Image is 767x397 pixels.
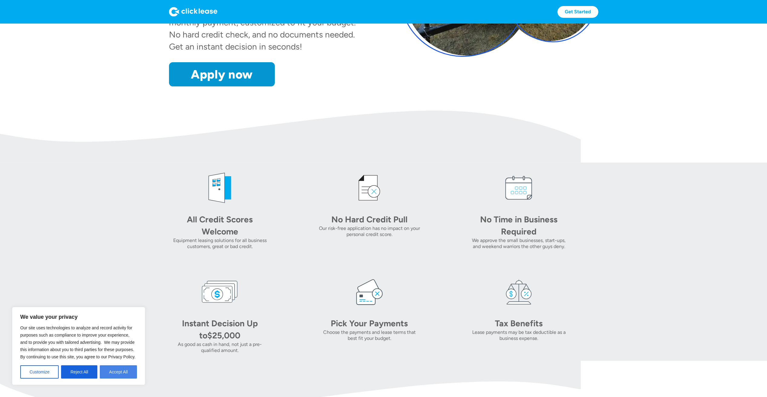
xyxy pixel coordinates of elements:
div: Our risk-free application has no impact on your personal credit score. [318,225,420,237]
img: money icon [202,274,238,310]
img: card icon [351,274,388,310]
span: Our site uses technologies to analyze and record activity for purposes such as compliance to impr... [20,325,135,359]
div: As good as cash in hand, not just a pre-qualified amount. [169,341,271,353]
div: Equipment leasing solutions for all business customers, great or bad credit. [169,237,271,250]
div: No Time in Business Required [476,213,561,237]
a: Get Started [557,6,598,18]
img: credit icon [351,170,388,206]
div: Tax Benefits [476,317,561,329]
div: We value your privacy [12,307,145,385]
img: calendar icon [501,170,537,206]
button: Accept All [100,365,137,379]
div: No Hard Credit Pull [327,213,412,225]
button: Reject All [61,365,97,379]
div: We approve the small businesses, start-ups, and weekend warriors the other guys deny. [468,237,570,250]
img: Logo [169,7,217,17]
div: All Credit Scores Welcome [177,213,262,237]
img: welcome icon [202,170,238,206]
button: Customize [20,365,59,379]
div: Pick Your Payments [327,317,412,329]
p: We value your privacy [20,313,137,321]
a: Apply now [169,62,275,86]
div: $25,000 [207,330,240,341]
div: Choose the payments and lease terms that best fit your budget. [318,329,420,341]
img: tax icon [501,274,537,310]
div: Instant Decision Up to [182,318,258,341]
div: Lease payments may be tax deductible as a business expense. [468,329,570,341]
